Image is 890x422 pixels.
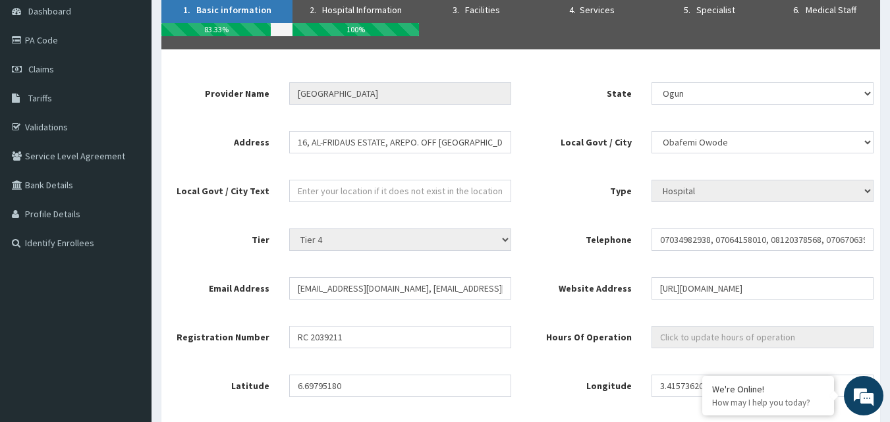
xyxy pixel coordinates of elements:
label: Tier [158,228,279,246]
label: Email Address [158,277,279,295]
input: Click to update hours of operation [652,326,874,348]
label: Website Address [521,277,642,295]
div: 83.33 % [161,23,271,36]
label: Local Govt / City [521,131,642,149]
div: We're Online! [712,383,824,395]
input: Longitude [652,375,874,397]
label: Type [521,180,642,198]
span: Dashboard [28,5,71,17]
label: Address [158,131,279,149]
input: Provider Name [289,82,511,105]
input: Enter your location if it does not exist in the location field [289,180,511,202]
label: Telephone [521,228,642,246]
label: Longitude [521,375,642,392]
input: Email Address [289,277,511,300]
input: Website Address [652,277,874,300]
input: Latitude [289,375,511,397]
label: Hours Of Operation [521,326,642,344]
div: 100 % [292,23,418,36]
input: Address [289,131,511,153]
input: Telephone [652,228,874,251]
label: Provider Name [158,82,279,100]
label: Local Govt / City Text [158,180,279,198]
label: Latitude [158,375,279,392]
input: Registration Number [289,326,511,348]
span: Claims [28,63,54,75]
span: Tariffs [28,92,52,104]
p: How may I help you today? [712,397,824,408]
label: Registration Number [158,326,279,344]
label: State [521,82,642,100]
